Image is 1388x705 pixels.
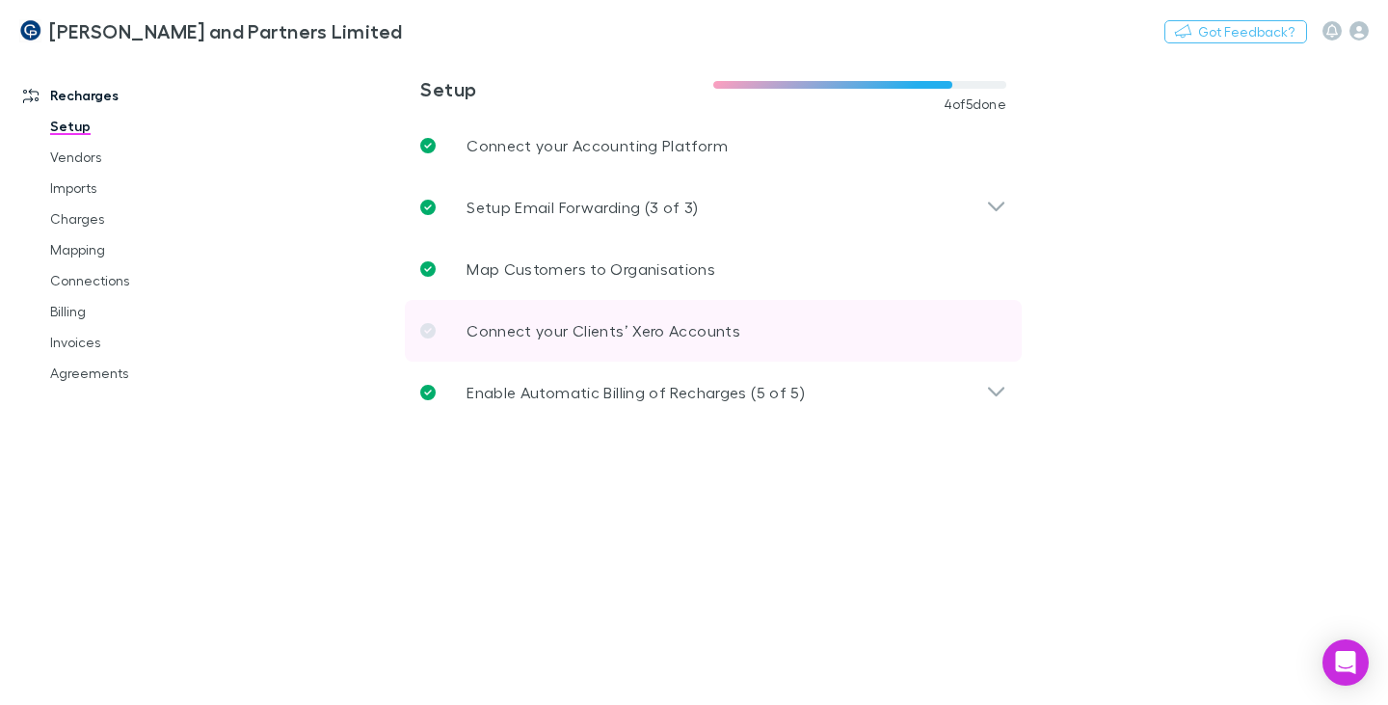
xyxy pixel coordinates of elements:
[1322,639,1369,686] div: Open Intercom Messenger
[405,300,1022,362] a: Connect your Clients’ Xero Accounts
[405,176,1022,238] div: Setup Email Forwarding (3 of 3)
[31,296,250,327] a: Billing
[4,80,250,111] a: Recharges
[31,265,250,296] a: Connections
[944,96,1007,112] span: 4 of 5 done
[405,238,1022,300] a: Map Customers to Organisations
[467,319,740,342] p: Connect your Clients’ Xero Accounts
[467,196,698,219] p: Setup Email Forwarding (3 of 3)
[31,111,250,142] a: Setup
[31,358,250,389] a: Agreements
[19,19,41,42] img: Coates and Partners Limited's Logo
[405,115,1022,176] a: Connect your Accounting Platform
[420,77,713,100] h3: Setup
[31,203,250,234] a: Charges
[467,134,728,157] p: Connect your Accounting Platform
[31,234,250,265] a: Mapping
[1164,20,1307,43] button: Got Feedback?
[467,258,715,281] p: Map Customers to Organisations
[405,362,1022,423] div: Enable Automatic Billing of Recharges (5 of 5)
[49,19,403,42] h3: [PERSON_NAME] and Partners Limited
[31,327,250,358] a: Invoices
[467,381,805,404] p: Enable Automatic Billing of Recharges (5 of 5)
[31,142,250,173] a: Vendors
[8,8,414,54] a: [PERSON_NAME] and Partners Limited
[31,173,250,203] a: Imports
